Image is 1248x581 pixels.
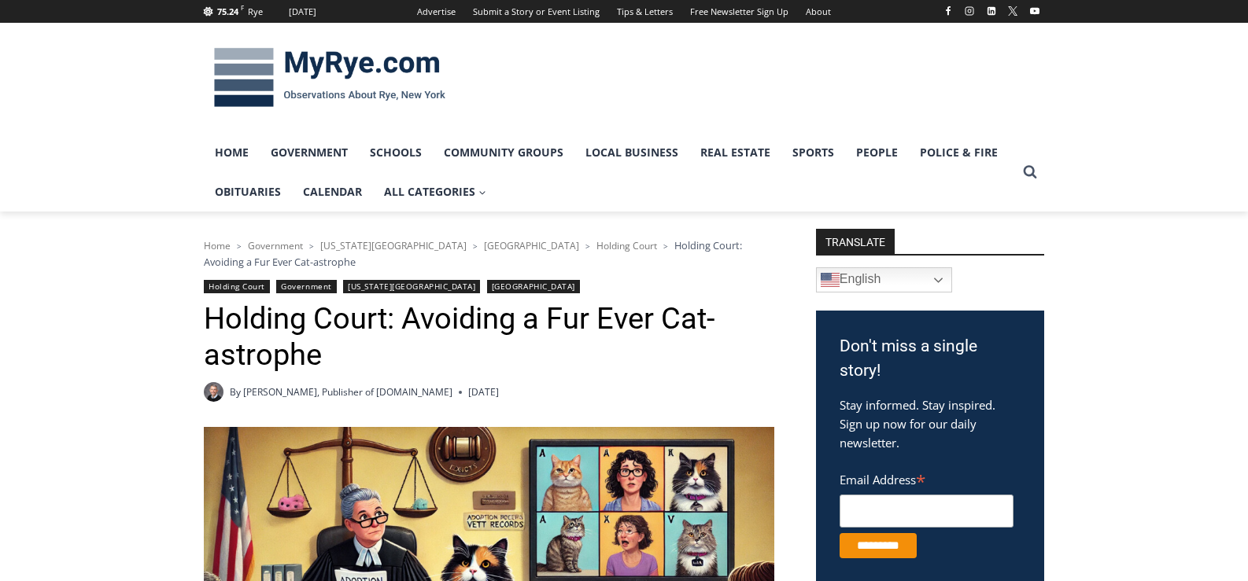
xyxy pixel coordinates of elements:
span: > [473,241,478,252]
a: English [816,267,952,292]
a: Holding Court [204,280,270,293]
span: > [237,241,242,252]
a: [GEOGRAPHIC_DATA] [484,239,579,252]
a: Police & Fire [909,133,1009,172]
a: [PERSON_NAME], Publisher of [DOMAIN_NAME] [243,385,452,399]
a: YouTube [1025,2,1044,20]
div: [DATE] [289,5,316,19]
span: All Categories [384,183,486,200]
a: Obituaries [204,172,292,211]
a: Government [276,280,336,293]
a: [US_STATE][GEOGRAPHIC_DATA] [343,280,480,293]
span: 75.24 [217,6,238,17]
h3: Don't miss a single story! [840,334,1021,384]
a: Home [204,239,231,252]
img: en [821,270,840,289]
span: > [585,241,590,252]
a: Sports [781,133,845,172]
a: Real Estate [689,133,781,172]
a: Home [204,133,260,172]
nav: Breadcrumbs [204,237,774,270]
a: Schools [359,133,433,172]
span: F [241,3,244,12]
p: Stay informed. Stay inspired. Sign up now for our daily newsletter. [840,395,1021,452]
a: Local Business [574,133,689,172]
a: Community Groups [433,133,574,172]
a: Instagram [960,2,979,20]
a: [US_STATE][GEOGRAPHIC_DATA] [320,239,467,252]
a: All Categories [373,172,497,211]
a: Linkedin [982,2,1001,20]
nav: Primary Navigation [204,133,1016,212]
a: Facebook [939,2,958,20]
h1: Holding Court: Avoiding a Fur Ever Cat-astrophe [204,301,774,373]
a: Government [248,239,303,252]
a: Author image [204,382,223,402]
button: View Search Form [1016,158,1044,186]
div: Rye [248,5,263,19]
a: X [1003,2,1022,20]
a: Government [260,133,359,172]
img: MyRye.com [204,37,456,119]
a: Calendar [292,172,373,211]
span: > [663,241,668,252]
span: Holding Court: Avoiding a Fur Ever Cat-astrophe [204,238,742,268]
span: By [230,384,241,399]
label: Email Address [840,464,1014,492]
a: Holding Court [596,239,657,252]
span: > [309,241,314,252]
strong: TRANSLATE [816,229,895,254]
time: [DATE] [468,384,499,399]
a: [GEOGRAPHIC_DATA] [487,280,580,293]
a: People [845,133,909,172]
